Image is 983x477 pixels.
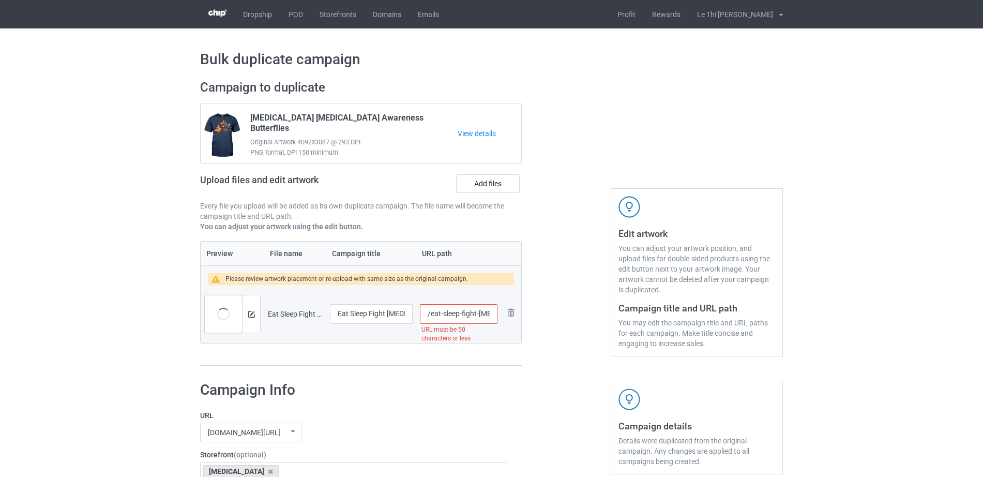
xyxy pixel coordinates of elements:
[618,228,775,240] h3: Edit artwork
[200,201,522,221] p: Every file you upload will be added as its own duplicate campaign. The file name will become the ...
[250,137,458,147] span: Original Artwork 4092x3087 @ 293 DPI
[505,306,517,319] img: svg+xml;base64,PD94bWwgdmVyc2lvbj0iMS4wIiBlbmNvZGluZz0iVVRGLTgiPz4KPHN2ZyB3aWR0aD0iMjhweCIgaGVpZ2...
[208,429,281,436] div: [DOMAIN_NAME][URL]
[248,311,255,318] img: svg+xml;base64,PD94bWwgdmVyc2lvbj0iMS4wIiBlbmNvZGluZz0iVVRGLTgiPz4KPHN2ZyB3aWR0aD0iMTRweCIgaGVpZ2...
[211,275,225,283] img: warning
[618,243,775,295] div: You can adjust your artwork position, and upload files for double-sided products using the edit b...
[200,80,522,96] h2: Campaign to duplicate
[456,174,520,193] label: Add files
[618,389,640,410] img: svg+xml;base64,PD94bWwgdmVyc2lvbj0iMS4wIiBlbmNvZGluZz0iVVRGLTgiPz4KPHN2ZyB3aWR0aD0iNDJweCIgaGVpZ2...
[234,451,266,459] span: (optional)
[618,302,775,314] h3: Campaign title and URL path
[225,273,468,285] div: Please review artwork placement or re-upload with same size as the original campaign.
[250,147,458,158] span: PNG format, DPI 150 minimum
[264,242,326,265] th: File name
[326,242,416,265] th: Campaign title
[200,410,507,421] label: URL
[420,324,497,345] div: URL must be 50 characters or less
[200,450,507,460] label: Storefront
[208,9,226,17] img: 3d383065fc803cdd16c62507c020ddf8.png
[200,50,783,69] h1: Bulk duplicate campaign
[268,309,323,319] div: Eat Sleep Fight [MEDICAL_DATA] CLL Awareness.png
[618,420,775,432] h3: Campaign details
[618,436,775,467] div: Details were duplicated from the original campaign. Any changes are applied to all campaigns bein...
[618,196,640,218] img: svg+xml;base64,PD94bWwgdmVyc2lvbj0iMS4wIiBlbmNvZGluZz0iVVRGLTgiPz4KPHN2ZyB3aWR0aD0iNDJweCIgaGVpZ2...
[689,2,773,27] div: Le Thi [PERSON_NAME]
[201,242,264,265] th: Preview
[618,318,775,349] div: You may edit the campaign title and URL paths for each campaign. Make title concise and engaging ...
[458,128,521,139] a: View details
[200,381,507,399] h1: Campaign Info
[200,174,393,193] h2: Upload files and edit artwork
[200,222,363,231] b: You can adjust your artwork using the edit button.
[250,113,458,137] span: [MEDICAL_DATA] [MEDICAL_DATA] Awareness Butterflies
[416,242,501,265] th: URL path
